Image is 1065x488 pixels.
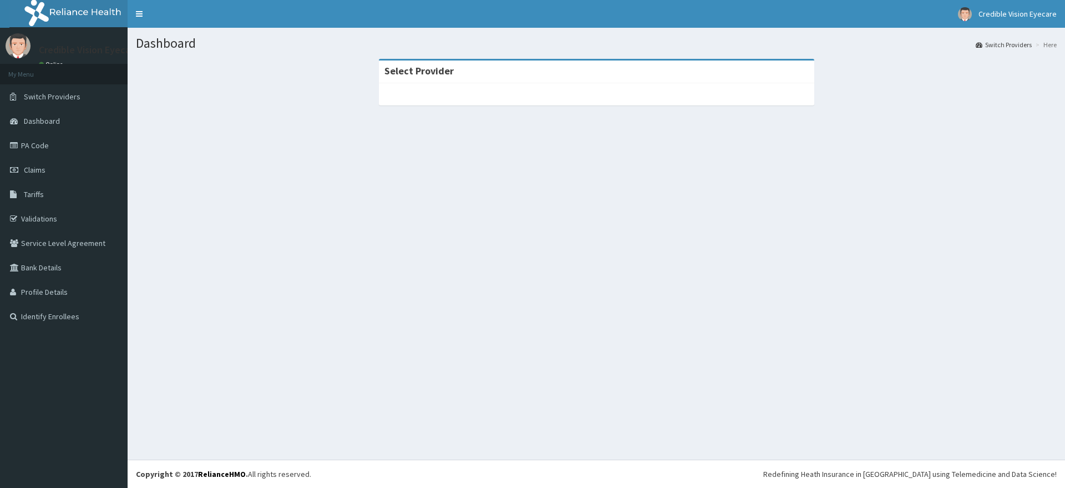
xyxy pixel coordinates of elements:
[24,92,80,102] span: Switch Providers
[24,116,60,126] span: Dashboard
[39,45,139,55] p: Credible Vision Eyecare
[24,189,44,199] span: Tariffs
[128,460,1065,488] footer: All rights reserved.
[198,469,246,479] a: RelianceHMO
[24,165,45,175] span: Claims
[136,36,1057,51] h1: Dashboard
[136,469,248,479] strong: Copyright © 2017 .
[976,40,1032,49] a: Switch Providers
[1033,40,1057,49] li: Here
[958,7,972,21] img: User Image
[763,469,1057,480] div: Redefining Heath Insurance in [GEOGRAPHIC_DATA] using Telemedicine and Data Science!
[39,61,65,68] a: Online
[978,9,1057,19] span: Credible Vision Eyecare
[6,33,31,58] img: User Image
[384,64,454,77] strong: Select Provider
